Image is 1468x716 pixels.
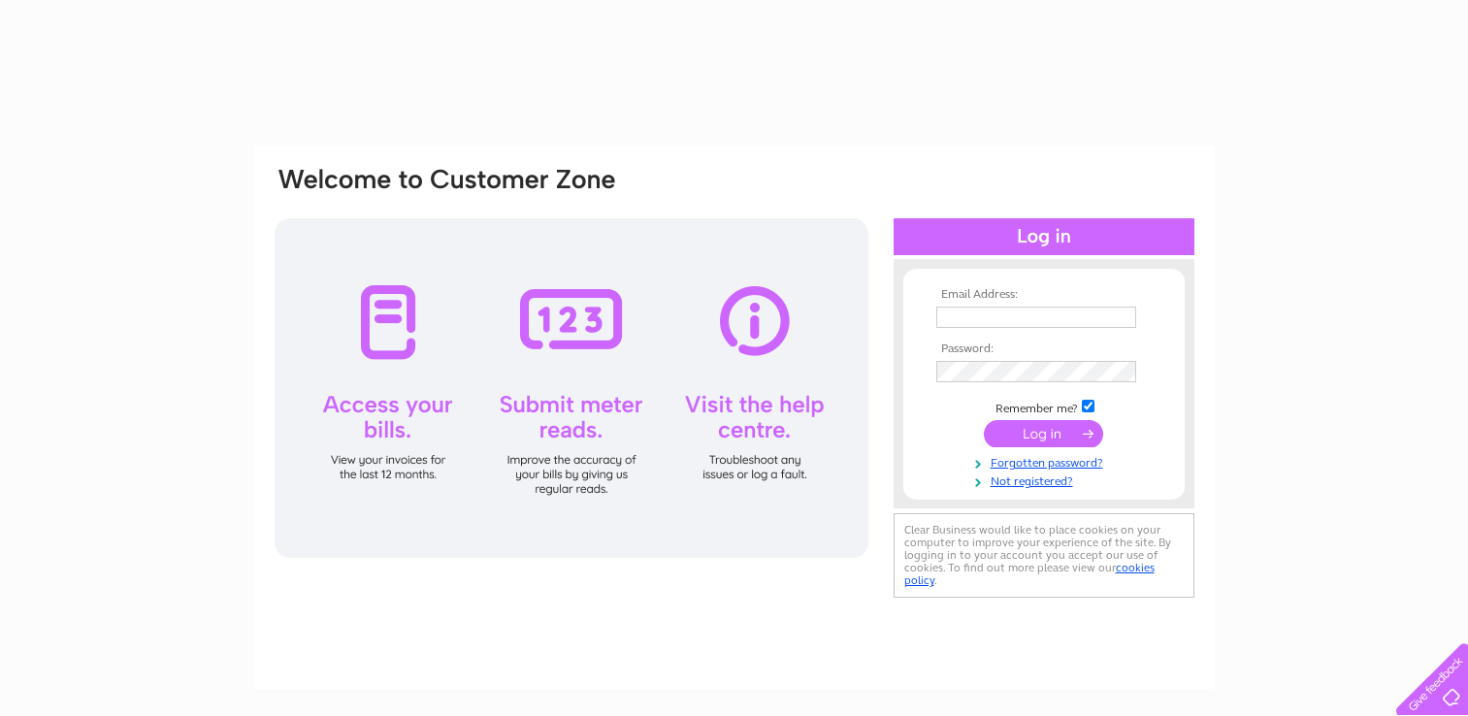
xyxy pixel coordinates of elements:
div: Clear Business would like to place cookies on your computer to improve your experience of the sit... [894,513,1194,598]
input: Submit [984,420,1103,447]
th: Password: [931,342,1157,356]
a: Forgotten password? [936,452,1157,471]
td: Remember me? [931,397,1157,416]
th: Email Address: [931,288,1157,302]
a: Not registered? [936,471,1157,489]
a: cookies policy [904,561,1155,587]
